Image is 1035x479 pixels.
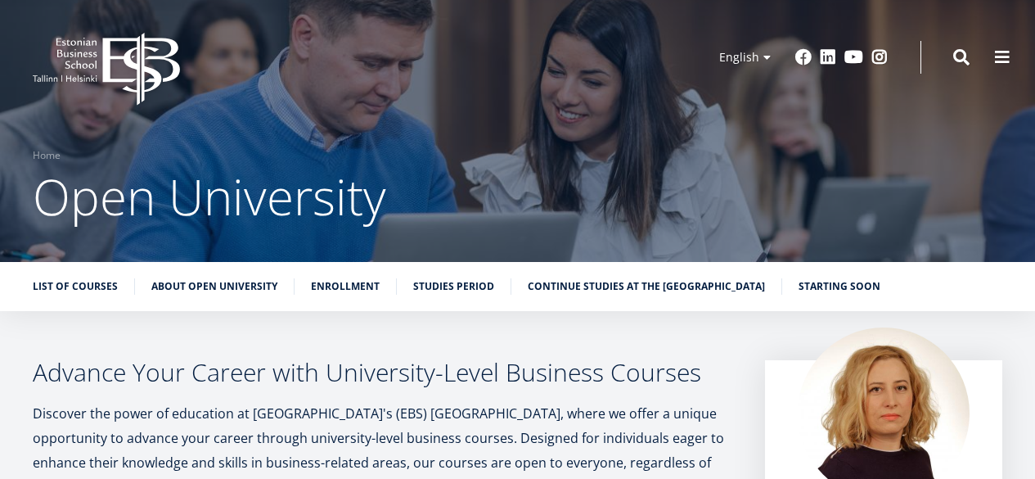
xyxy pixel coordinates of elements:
a: Linkedin [820,49,836,66]
a: Instagram [871,49,888,66]
span: Open University [33,163,386,230]
a: Enrollment [311,278,380,295]
a: Youtube [844,49,863,66]
a: List of Courses [33,278,118,295]
a: Facebook [795,49,812,66]
a: Continue studies at the [GEOGRAPHIC_DATA] [528,278,765,295]
a: Studies period [413,278,494,295]
a: Home [33,147,61,164]
a: About Open University [151,278,277,295]
a: Starting soon [799,278,880,295]
h3: Advance Your Career with University-Level Business Courses [33,360,732,385]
